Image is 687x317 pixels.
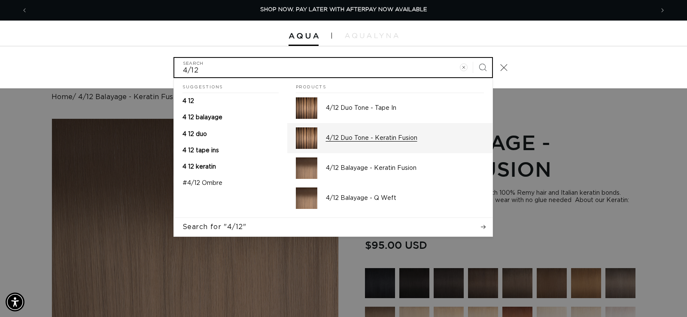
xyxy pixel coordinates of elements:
[174,159,287,175] a: 4 12 keratin
[326,104,484,112] p: 4/12 Duo Tone - Tape In
[182,164,216,170] span: 4 12 keratin
[182,131,207,137] span: 4 12 duo
[326,134,484,142] p: 4/12 Duo Tone - Keratin Fusion
[174,109,287,126] a: 4 12 balayage
[260,7,427,12] span: SHOP NOW. PAY LATER WITH AFTERPAY NOW AVAILABLE
[174,175,287,191] a: #4/12 Ombre
[289,33,319,39] img: Aqua Hair Extensions
[287,123,492,153] a: 4/12 Duo Tone - Keratin Fusion
[287,183,492,213] a: 4/12 Balayage - Q Weft
[345,33,398,38] img: aqualyna.com
[473,58,492,77] button: Search
[182,179,222,187] p: #4/12 Ombre
[182,78,279,94] h2: Suggestions
[174,126,287,142] a: 4 12 duo
[182,222,246,232] span: Search for "4/12"
[454,58,473,77] button: Clear search term
[326,194,484,202] p: 4/12 Balayage - Q Weft
[182,130,207,138] p: 4 12 duo
[182,163,216,171] p: 4 12 keratin
[182,115,222,121] span: 4 12 balayage
[287,93,492,123] a: 4/12 Duo Tone - Tape In
[182,98,194,104] span: 4 12
[653,2,672,18] button: Next announcement
[296,127,317,149] img: 4/12 Duo Tone - Keratin Fusion
[296,97,317,119] img: 4/12 Duo Tone - Tape In
[495,58,514,77] button: Close
[182,147,219,154] p: 4 12 tape ins
[296,187,317,209] img: 4/12 Balayage - Q Weft
[287,153,492,183] a: 4/12 Balayage - Keratin Fusion
[174,93,287,109] a: 4 12
[644,276,687,317] iframe: Chat Widget
[182,97,194,105] p: 4 12
[296,78,484,94] h2: Products
[182,114,222,121] p: 4 12 balayage
[174,142,287,159] a: 4 12 tape ins
[326,164,484,172] p: 4/12 Balayage - Keratin Fusion
[6,293,24,311] div: Accessibility Menu
[15,2,34,18] button: Previous announcement
[174,58,492,77] input: Search
[182,148,219,154] span: 4 12 tape ins
[296,157,317,179] img: 4/12 Balayage - Keratin Fusion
